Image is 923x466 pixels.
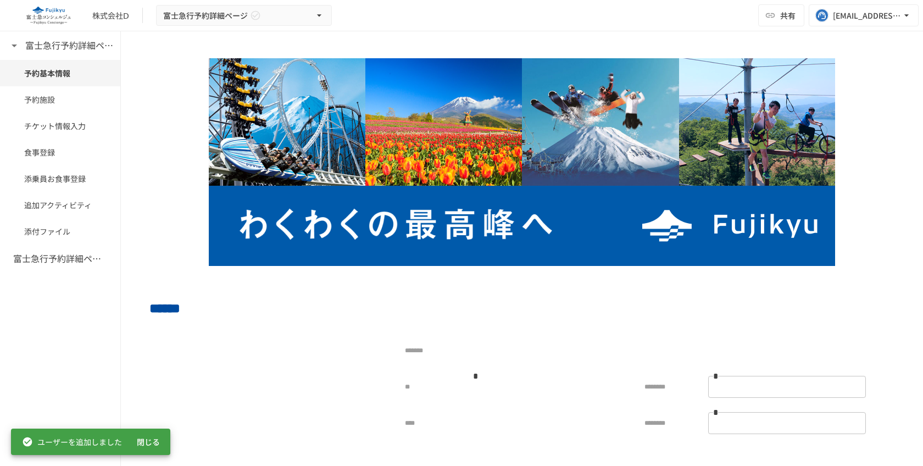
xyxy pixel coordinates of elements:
[24,120,96,132] span: チケット情報入力
[25,38,113,53] h6: 富士急行予約詳細ページ
[209,58,835,266] img: aBYkLqpyozxcRUIzwTbdsAeJVhA2zmrFK2AAxN90RDr
[24,199,96,211] span: 追加アクティビティ
[13,252,101,266] h6: 富士急行予約詳細ページ
[131,432,166,452] button: 閉じる
[809,4,919,26] button: [EMAIL_ADDRESS][DOMAIN_NAME]
[24,146,96,158] span: 食事登録
[156,5,332,26] button: 富士急行予約詳細ページ
[13,7,84,24] img: eQeGXtYPV2fEKIA3pizDiVdzO5gJTl2ahLbsPaD2E4R
[758,4,804,26] button: 共有
[22,432,122,452] div: ユーザーを追加しました
[24,67,96,79] span: 予約基本情報
[780,9,796,21] span: 共有
[24,225,96,237] span: 添付ファイル
[24,173,96,185] span: 添乗員お食事登録
[92,10,129,21] div: 株式会社Ⅾ
[833,9,901,23] div: [EMAIL_ADDRESS][DOMAIN_NAME]
[163,9,248,23] span: 富士急行予約詳細ページ
[24,93,96,106] span: 予約施設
